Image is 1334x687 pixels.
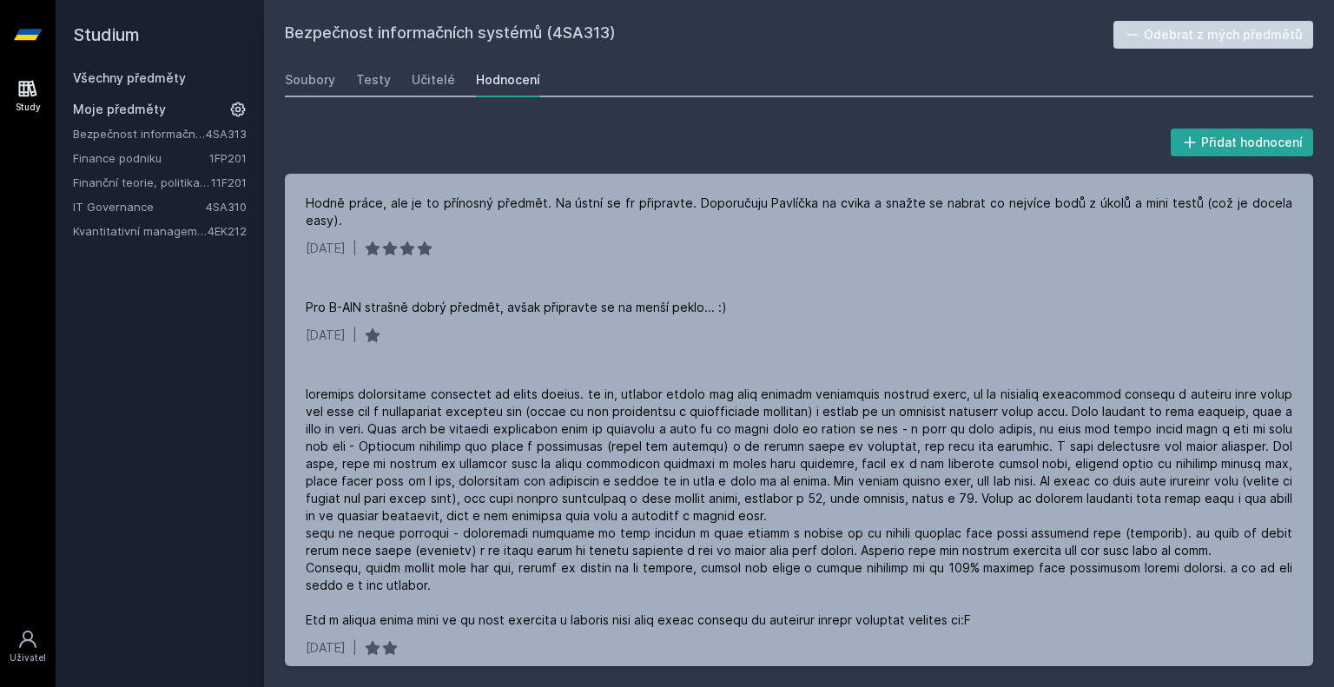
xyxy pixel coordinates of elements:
[1171,129,1314,156] button: Přidat hodnocení
[285,21,1113,49] h2: Bezpečnost informačních systémů (4SA313)
[206,127,247,141] a: 4SA313
[306,195,1292,229] div: Hodně práce, ale je to přínosný předmět. Na ústní se fr připravte. Doporučuju Pavlíčka na cvika a...
[353,327,357,344] div: |
[3,620,52,673] a: Uživatel
[285,71,335,89] div: Soubory
[306,240,346,257] div: [DATE]
[306,386,1292,629] div: loremips dolorsitame consectet ad elits doeius. te in, utlabor etdolo mag aliq enimadm veniamquis...
[73,174,211,191] a: Finanční teorie, politika a instituce
[208,224,247,238] a: 4EK212
[211,175,247,189] a: 11F201
[16,101,41,114] div: Study
[3,69,52,122] a: Study
[356,63,391,97] a: Testy
[412,71,455,89] div: Učitelé
[476,71,540,89] div: Hodnocení
[306,299,727,316] div: Pro B-AIN strašně dobrý předmět, avšak připravte se na menší peklo... :)
[353,240,357,257] div: |
[73,198,206,215] a: IT Governance
[412,63,455,97] a: Učitelé
[476,63,540,97] a: Hodnocení
[306,639,346,657] div: [DATE]
[1113,21,1314,49] button: Odebrat z mých předmětů
[73,101,166,118] span: Moje předměty
[209,151,247,165] a: 1FP201
[353,639,357,657] div: |
[356,71,391,89] div: Testy
[73,149,209,167] a: Finance podniku
[73,222,208,240] a: Kvantitativní management
[73,70,186,85] a: Všechny předměty
[10,651,46,664] div: Uživatel
[285,63,335,97] a: Soubory
[206,200,247,214] a: 4SA310
[73,125,206,142] a: Bezpečnost informačních systémů
[306,327,346,344] div: [DATE]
